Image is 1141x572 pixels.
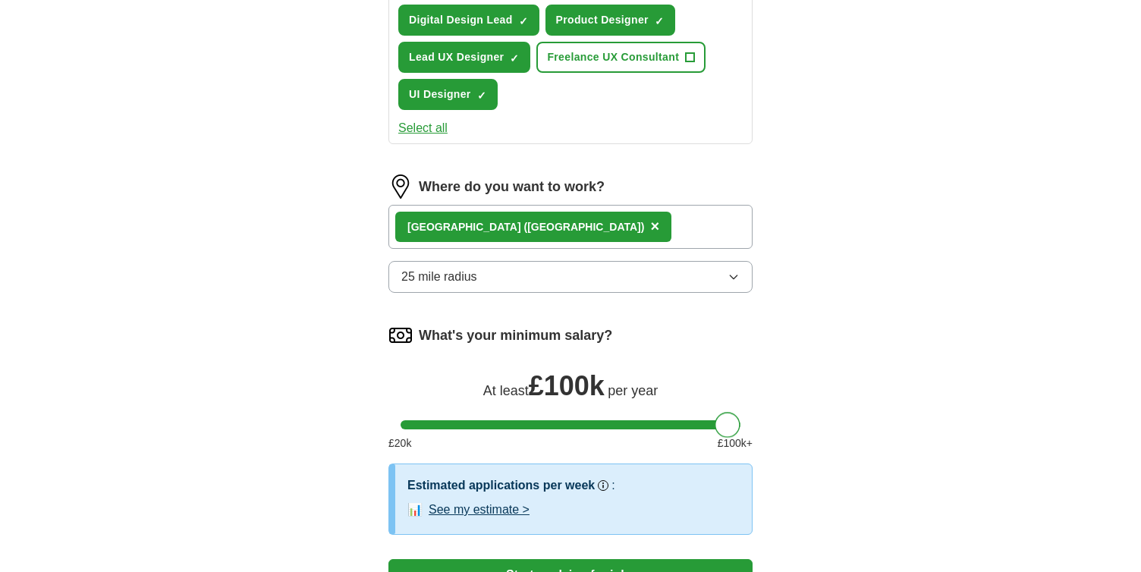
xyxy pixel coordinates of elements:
[407,476,595,495] h3: Estimated applications per week
[409,12,513,28] span: Digital Design Lead
[536,42,706,73] button: Freelance UX Consultant
[407,501,423,519] span: 📊
[529,370,605,401] span: £ 100k
[650,218,659,234] span: ×
[407,221,521,233] strong: [GEOGRAPHIC_DATA]
[388,174,413,199] img: location.png
[611,476,615,495] h3: :
[650,215,659,238] button: ×
[388,261,753,293] button: 25 mile radius
[429,501,530,519] button: See my estimate >
[388,323,413,347] img: salary.png
[398,119,448,137] button: Select all
[523,221,644,233] span: ([GEOGRAPHIC_DATA])
[419,177,605,197] label: Where do you want to work?
[547,49,679,65] span: Freelance UX Consultant
[409,49,504,65] span: Lead UX Designer
[398,79,498,110] button: UI Designer✓
[409,86,471,102] span: UI Designer
[510,52,519,64] span: ✓
[398,5,539,36] button: Digital Design Lead✓
[388,435,411,451] span: £ 20 k
[477,90,486,102] span: ✓
[398,42,530,73] button: Lead UX Designer✓
[483,383,529,398] span: At least
[545,5,675,36] button: Product Designer✓
[519,15,528,27] span: ✓
[655,15,664,27] span: ✓
[401,268,477,286] span: 25 mile radius
[556,12,649,28] span: Product Designer
[608,383,658,398] span: per year
[419,325,612,346] label: What's your minimum salary?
